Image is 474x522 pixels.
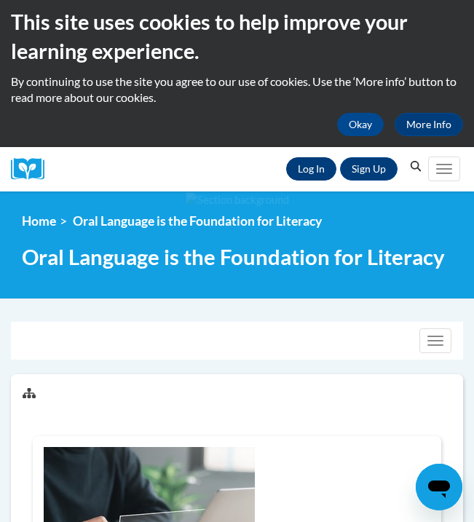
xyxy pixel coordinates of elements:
img: Section background [186,192,289,208]
span: Oral Language is the Foundation for Literacy [73,213,322,229]
div: Main menu [427,147,463,191]
p: By continuing to use the site you agree to our use of cookies. Use the ‘More info’ button to read... [11,74,463,106]
a: Cox Campus [11,158,55,181]
img: Logo brand [11,158,55,181]
a: Register [340,157,398,181]
a: More Info [395,113,463,136]
h2: This site uses cookies to help improve your learning experience. [11,7,463,66]
button: Search [405,158,427,175]
button: Okay [337,113,384,136]
iframe: Button to launch messaging window [416,464,462,510]
a: Log In [286,157,336,181]
a: Home [22,213,56,229]
span: Oral Language is the Foundation for Literacy [22,244,445,269]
